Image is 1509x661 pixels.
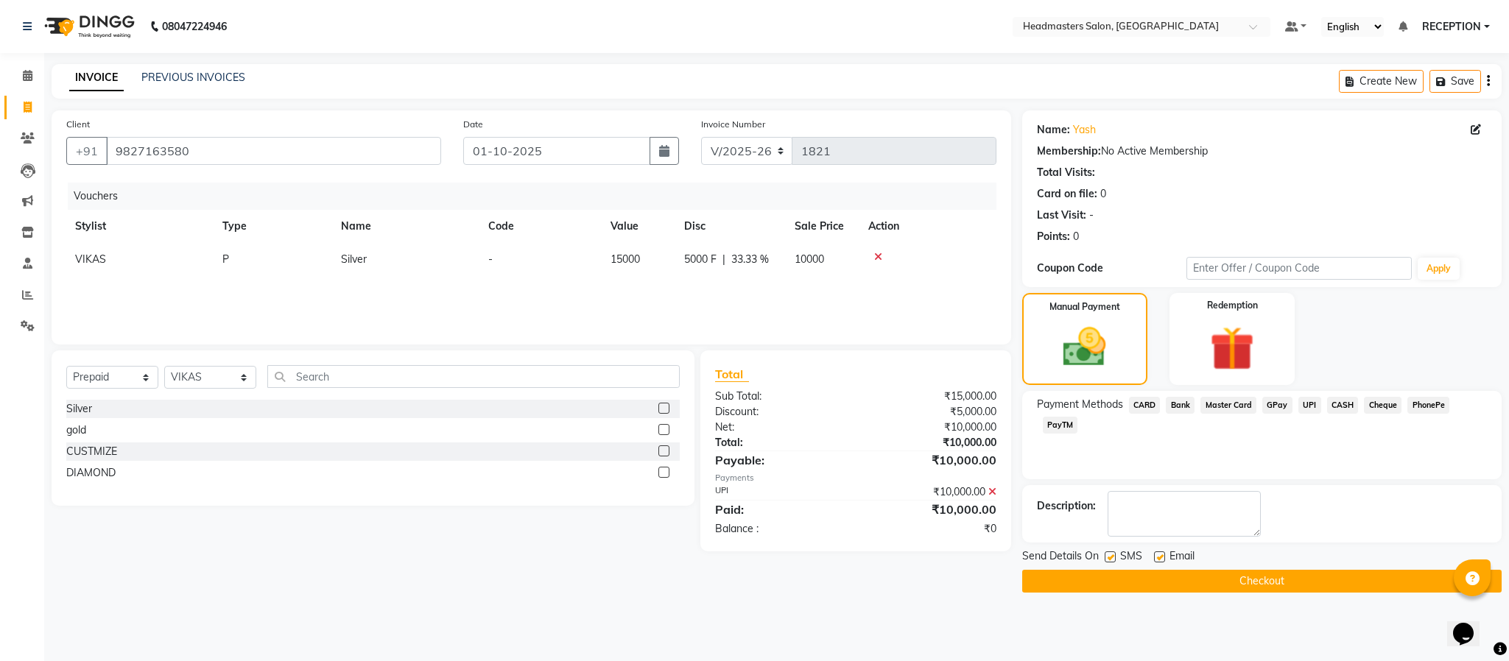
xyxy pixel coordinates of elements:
[704,389,856,404] div: Sub Total:
[856,420,1007,435] div: ₹10,000.00
[704,451,856,469] div: Payable:
[675,210,786,243] th: Disc
[1037,498,1096,514] div: Description:
[66,423,86,438] div: gold
[1129,397,1161,414] span: CARD
[463,118,483,131] label: Date
[214,210,332,243] th: Type
[214,243,332,276] td: P
[341,252,367,266] span: Silver
[66,137,108,165] button: +91
[1407,397,1449,414] span: PhonePe
[722,252,725,267] span: |
[856,484,1007,500] div: ₹10,000.00
[1037,144,1101,159] div: Membership:
[1207,299,1258,312] label: Redemption
[1037,122,1070,138] div: Name:
[701,118,765,131] label: Invoice Number
[1037,186,1097,202] div: Card on file:
[715,367,749,382] span: Total
[1262,397,1292,414] span: GPay
[611,252,640,266] span: 15000
[1166,397,1195,414] span: Bank
[1089,208,1094,223] div: -
[162,6,227,47] b: 08047224946
[1073,229,1079,244] div: 0
[1100,186,1106,202] div: 0
[1429,70,1481,93] button: Save
[66,401,92,417] div: Silver
[1049,300,1120,314] label: Manual Payment
[856,435,1007,450] div: ₹10,000.00
[1418,258,1460,280] button: Apply
[1037,397,1123,412] span: Payment Methods
[1120,548,1142,567] span: SMS
[704,484,856,500] div: UPI
[68,183,1007,210] div: Vouchers
[856,501,1007,518] div: ₹10,000.00
[704,501,856,518] div: Paid:
[856,521,1007,537] div: ₹0
[1037,229,1070,244] div: Points:
[1447,602,1494,646] iframe: chat widget
[38,6,138,47] img: logo
[704,435,856,450] div: Total:
[1037,165,1095,180] div: Total Visits:
[1043,417,1078,434] span: PayTM
[267,365,680,388] input: Search
[488,252,493,266] span: -
[106,137,441,165] input: Search by Name/Mobile/Email/Code
[332,210,479,243] th: Name
[1422,19,1481,35] span: RECEPTION
[704,521,856,537] div: Balance :
[704,404,856,420] div: Discount:
[856,404,1007,420] div: ₹5,000.00
[602,210,675,243] th: Value
[1049,322,1119,372] img: _cash.svg
[479,210,602,243] th: Code
[1196,321,1268,376] img: _gift.svg
[69,65,124,91] a: INVOICE
[66,444,117,459] div: CUSTMIZE
[704,420,856,435] div: Net:
[1200,397,1256,414] span: Master Card
[786,210,859,243] th: Sale Price
[1327,397,1359,414] span: CASH
[1169,548,1195,567] span: Email
[731,252,769,267] span: 33.33 %
[66,210,214,243] th: Stylist
[795,252,824,266] span: 10000
[1186,257,1412,280] input: Enter Offer / Coupon Code
[1022,570,1502,593] button: Checkout
[856,451,1007,469] div: ₹10,000.00
[1037,144,1487,159] div: No Active Membership
[1022,548,1099,567] span: Send Details On
[684,252,717,267] span: 5000 F
[856,389,1007,404] div: ₹15,000.00
[715,472,996,484] div: Payments
[1364,397,1401,414] span: Cheque
[1339,70,1424,93] button: Create New
[1037,261,1187,276] div: Coupon Code
[66,465,116,481] div: DIAMOND
[859,210,996,243] th: Action
[66,118,90,131] label: Client
[1298,397,1321,414] span: UPI
[141,71,245,84] a: PREVIOUS INVOICES
[1037,208,1086,223] div: Last Visit:
[1073,122,1096,138] a: Yash
[75,252,106,266] span: VIKAS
